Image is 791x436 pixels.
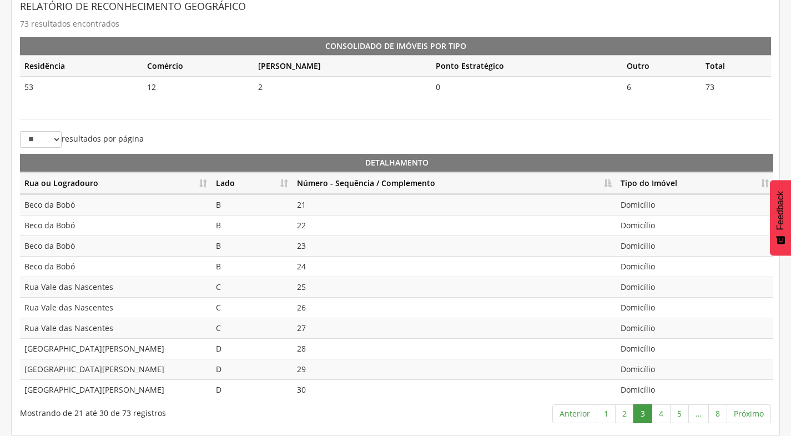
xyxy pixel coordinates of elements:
th: Residência [20,56,143,77]
td: 22 [293,215,616,235]
a: 3 [633,404,652,423]
a: 1 [597,404,616,423]
td: C [211,277,293,297]
th: Outro [622,56,701,77]
td: B [211,256,293,277]
select: resultados por página [20,131,62,148]
a: 8 [708,404,727,423]
div: Mostrando de 21 até 30 de 73 registros [20,403,323,419]
td: Beco da Bobó [20,256,211,277]
td: C [211,297,293,318]
td: 27 [293,318,616,338]
th: Lado: Ordenar colunas de forma ascendente [211,173,293,194]
td: 12 [143,77,254,97]
td: Rua Vale das Nascentes [20,318,211,338]
td: 0 [431,77,622,97]
th: Rua ou Logradouro: Ordenar colunas de forma ascendente [20,173,211,194]
td: 29 [293,359,616,379]
td: B [211,235,293,256]
th: Total [701,56,771,77]
td: Domicílio [616,338,773,359]
td: Domicílio [616,194,773,215]
td: 21 [293,194,616,215]
td: [GEOGRAPHIC_DATA][PERSON_NAME] [20,359,211,379]
a: 4 [652,404,671,423]
th: Comércio [143,56,254,77]
td: [GEOGRAPHIC_DATA][PERSON_NAME] [20,338,211,359]
td: D [211,379,293,400]
button: Feedback - Mostrar pesquisa [770,180,791,255]
td: Domicílio [616,379,773,400]
th: [PERSON_NAME] [254,56,431,77]
td: Domicílio [616,297,773,318]
a: … [688,404,709,423]
td: Rua Vale das Nascentes [20,297,211,318]
td: Beco da Bobó [20,235,211,256]
td: Domicílio [616,235,773,256]
td: 28 [293,338,616,359]
td: B [211,215,293,235]
p: 73 resultados encontrados [20,16,771,32]
th: Consolidado de Imóveis por Tipo [20,37,771,56]
th: Ponto Estratégico [431,56,622,77]
td: 26 [293,297,616,318]
a: Anterior [552,404,597,423]
a: Próximo [727,404,771,423]
td: 30 [293,379,616,400]
a: 5 [670,404,689,423]
a: 2 [615,404,634,423]
td: 23 [293,235,616,256]
td: Domicílio [616,359,773,379]
td: C [211,318,293,338]
td: 6 [622,77,701,97]
span: Feedback [775,191,785,230]
td: [GEOGRAPHIC_DATA][PERSON_NAME] [20,379,211,400]
td: B [211,194,293,215]
td: Rua Vale das Nascentes [20,277,211,297]
td: Domicílio [616,277,773,297]
td: Domicílio [616,318,773,338]
td: D [211,359,293,379]
th: Número - Sequência / Complemento: Ordenar colunas de forma descendente [293,173,616,194]
td: 2 [254,77,431,97]
th: Detalhamento [20,154,773,173]
td: Domicílio [616,215,773,235]
td: 73 [701,77,771,97]
td: 53 [20,77,143,97]
td: 25 [293,277,616,297]
td: D [211,338,293,359]
td: 24 [293,256,616,277]
td: Beco da Bobó [20,215,211,235]
td: Beco da Bobó [20,194,211,215]
label: resultados por página [20,131,144,148]
th: Tipo do Imóvel: Ordenar colunas de forma ascendente [616,173,773,194]
td: Domicílio [616,256,773,277]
